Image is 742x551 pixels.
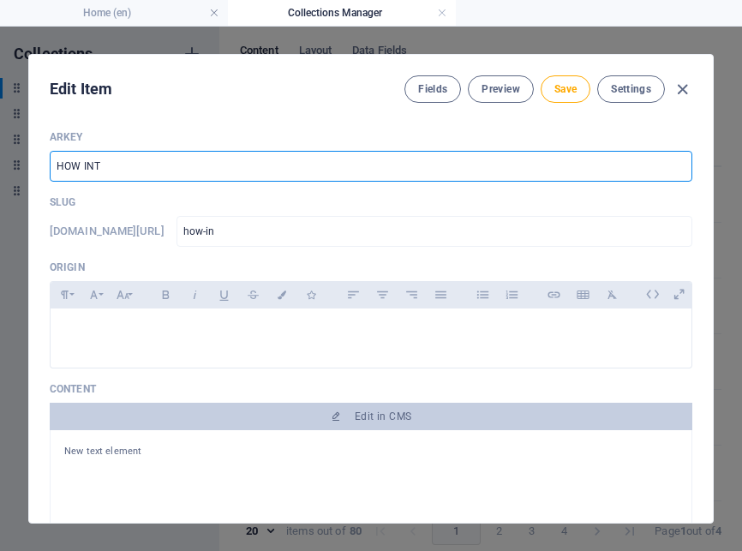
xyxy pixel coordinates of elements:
[482,82,519,96] span: Preview
[404,75,461,103] button: Fields
[569,284,596,306] button: Insert Table
[368,284,396,306] button: Align Center
[468,75,533,103] button: Preview
[597,75,665,103] button: Settings
[639,281,666,308] i: Edit HTML
[418,82,447,96] span: Fields
[469,284,496,306] button: Unordered List
[611,82,651,96] span: Settings
[64,444,678,459] p: New text element
[598,284,625,306] button: Clear Formatting
[339,284,367,306] button: Align Left
[297,284,325,306] button: Icons
[50,382,692,396] p: Content
[268,284,296,306] button: Colors
[498,284,525,306] button: Ordered List
[50,403,692,430] button: Edit in CMS
[427,284,454,306] button: Align Justify
[50,130,692,144] p: ARKEY
[666,281,692,308] i: Open as overlay
[398,284,425,306] button: Align Right
[50,195,692,209] p: Slug
[228,3,456,22] h4: Collections Manager
[541,75,590,103] button: Save
[554,82,577,96] span: Save
[239,284,266,306] button: Strikethrough
[50,261,692,274] p: Origin
[540,284,567,306] button: Insert Link
[355,410,411,423] span: Edit in CMS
